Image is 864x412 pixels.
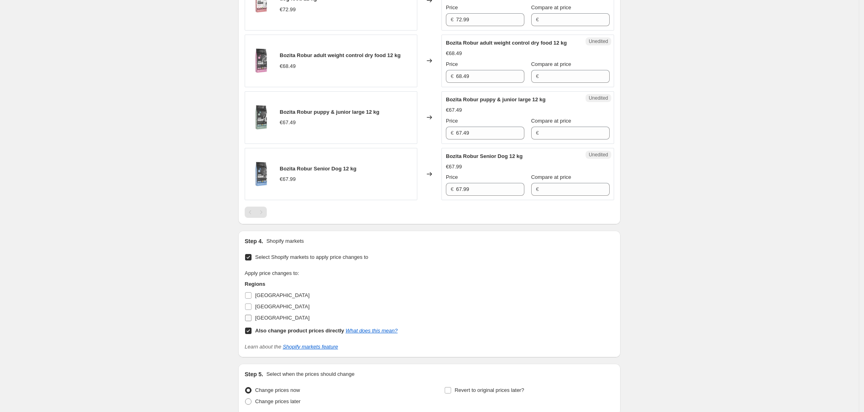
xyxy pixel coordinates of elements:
[255,254,368,260] span: Select Shopify markets to apply price changes to
[266,237,304,245] p: Shopify markets
[455,387,524,393] span: Revert to original prices later?
[255,398,301,404] span: Change prices later
[536,16,539,23] span: €
[531,61,571,67] span: Compare at price
[280,6,296,14] div: €72.99
[531,118,571,124] span: Compare at price
[446,106,462,114] div: €67.49
[245,370,263,378] h2: Step 5.
[536,186,539,192] span: €
[280,52,400,58] span: Bozita Robur adult weight control dry food 12 kg
[249,162,273,186] img: bozitarobursenior12kg_80x.webp
[446,174,458,180] span: Price
[446,40,567,46] span: Bozita Robur adult weight control dry food 12 kg
[451,16,454,23] span: €
[255,292,309,298] span: [GEOGRAPHIC_DATA]
[536,130,539,136] span: €
[589,152,608,158] span: Unedited
[446,118,458,124] span: Price
[245,344,338,350] i: Learn about the
[346,328,398,334] a: What does this mean?
[531,4,571,10] span: Compare at price
[283,344,338,350] a: Shopify markets feature
[249,49,273,73] img: bozitaroburweightcontrol12kg_80x.webp
[446,163,462,171] div: €67.99
[536,73,539,79] span: €
[531,174,571,180] span: Compare at price
[589,38,608,45] span: Unedited
[451,186,454,192] span: €
[255,387,300,393] span: Change prices now
[245,270,299,276] span: Apply price changes to:
[280,62,296,70] div: €68.49
[280,119,296,127] div: €67.49
[245,207,267,218] nav: Pagination
[280,175,296,183] div: €67.99
[280,109,379,115] span: Bozita Robur puppy & junior large 12 kg
[249,105,273,129] img: Bozitaroburpuppy_junior_largeXL12kg_80x.webp
[245,280,398,288] h3: Regions
[255,303,309,310] span: [GEOGRAPHIC_DATA]
[446,153,523,159] span: Bozita Robur Senior Dog 12 kg
[451,73,454,79] span: €
[451,130,454,136] span: €
[446,49,462,57] div: €68.49
[255,328,344,334] b: Also change product prices directly
[255,315,309,321] span: [GEOGRAPHIC_DATA]
[446,96,546,102] span: Bozita Robur puppy & junior large 12 kg
[266,370,355,378] p: Select when the prices should change
[446,4,458,10] span: Price
[280,166,357,172] span: Bozita Robur Senior Dog 12 kg
[245,237,263,245] h2: Step 4.
[446,61,458,67] span: Price
[589,95,608,101] span: Unedited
